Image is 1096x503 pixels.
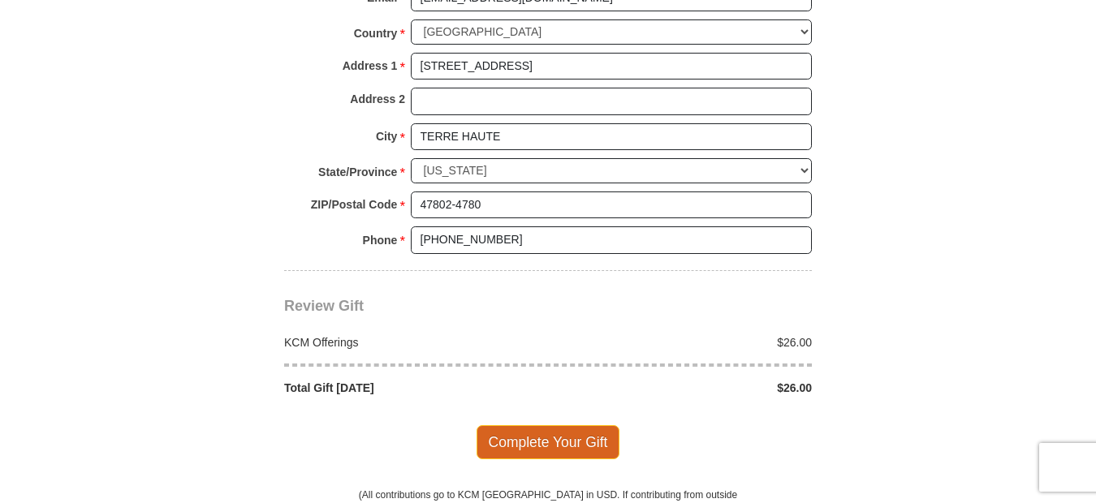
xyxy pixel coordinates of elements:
[548,380,821,396] div: $26.00
[363,229,398,251] strong: Phone
[376,125,397,148] strong: City
[276,380,549,396] div: Total Gift [DATE]
[318,161,397,183] strong: State/Province
[354,22,398,45] strong: Country
[477,425,620,459] span: Complete Your Gift
[548,334,821,350] div: $26.00
[343,54,398,77] strong: Address 1
[284,298,364,314] span: Review Gift
[350,88,405,110] strong: Address 2
[311,193,398,216] strong: ZIP/Postal Code
[276,334,549,350] div: KCM Offerings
